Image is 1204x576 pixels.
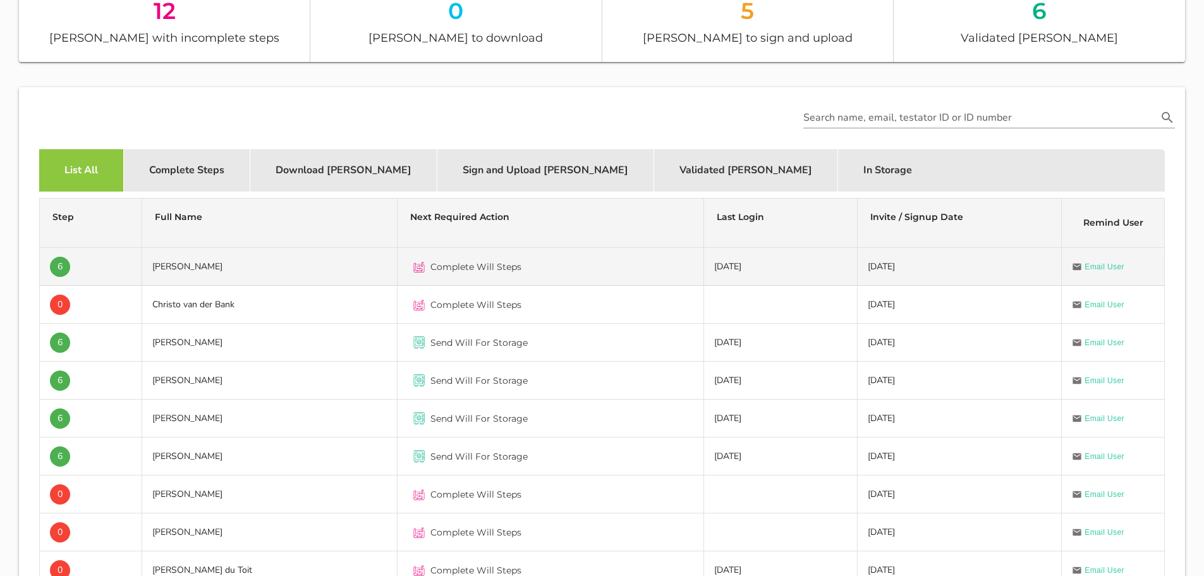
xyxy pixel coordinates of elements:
a: Email User [1072,374,1124,387]
span: Last Login [717,211,764,223]
td: [PERSON_NAME] [142,438,398,475]
a: Email User [1072,260,1124,273]
span: [DATE] [868,374,895,386]
span: [DATE] [868,298,895,310]
td: [DATE] [704,362,858,400]
span: [DATE] [868,336,895,348]
span: Remind User [1083,217,1143,228]
td: Christo van der Bank [142,286,398,324]
td: [PERSON_NAME] [142,400,398,438]
span: [DATE] [868,488,895,500]
span: 6 [58,408,63,429]
th: Next Required Action: Not sorted. Activate to sort ascending. [398,199,704,248]
span: Send Will For Storage [430,450,528,463]
div: In Storage [838,149,937,192]
div: [PERSON_NAME] with incomplete steps [19,28,310,47]
span: Step [52,211,74,223]
a: Email User [1072,488,1124,501]
span: [DATE] [868,526,895,538]
td: [DATE] [704,438,858,475]
span: Complete Will Steps [430,526,521,539]
span: Send Will For Storage [430,336,528,349]
td: [DATE] [704,248,858,286]
span: Email User [1085,526,1124,539]
span: Email User [1085,374,1124,387]
span: Invite / Signup Date [870,211,963,223]
a: Email User [1072,412,1124,425]
a: Email User [1072,450,1124,463]
span: Complete Will Steps [430,298,521,311]
span: 6 [58,371,63,391]
span: Full Name [155,211,202,223]
th: Step: Not sorted. Activate to sort ascending. [40,199,142,248]
span: Email User [1085,260,1124,273]
div: [PERSON_NAME] to sign and upload [602,28,893,47]
th: Last Login: Not sorted. Activate to sort ascending. [704,199,858,248]
td: [DATE] [704,324,858,362]
div: Complete Steps [124,149,250,192]
div: List All [39,149,124,192]
span: [DATE] [868,564,895,576]
span: [DATE] [868,260,895,273]
div: Sign and Upload [PERSON_NAME] [437,149,654,192]
span: Complete Will Steps [430,488,521,501]
span: Email User [1085,336,1124,349]
div: Validated [PERSON_NAME] [894,28,1185,47]
button: Search name, email, testator ID or ID number appended action [1156,109,1179,126]
td: [PERSON_NAME] [142,324,398,362]
td: [PERSON_NAME] [142,475,398,513]
th: Remind User [1062,199,1164,248]
div: Download [PERSON_NAME] [250,149,437,192]
span: Send Will For Storage [430,374,528,387]
a: Email User [1072,526,1124,539]
span: Email User [1085,298,1124,311]
span: [DATE] [868,412,895,424]
div: [PERSON_NAME] to download [310,28,601,47]
span: 0 [58,484,63,505]
th: Full Name: Not sorted. Activate to sort ascending. [142,199,398,248]
a: Email User [1072,298,1124,311]
span: 0 [58,295,63,315]
div: Validated [PERSON_NAME] [654,149,838,192]
span: Email User [1085,450,1124,463]
span: 6 [58,333,63,353]
td: [DATE] [704,400,858,438]
span: Next Required Action [410,211,509,223]
td: [PERSON_NAME] [142,362,398,400]
span: 6 [58,446,63,467]
span: 6 [58,257,63,277]
a: Email User [1072,336,1124,349]
span: Email User [1085,488,1124,501]
td: [PERSON_NAME] [142,248,398,286]
span: 0 [58,522,63,542]
span: [DATE] [868,450,895,462]
span: Email User [1085,412,1124,425]
td: [PERSON_NAME] [142,513,398,551]
th: Invite / Signup Date: Not sorted. Activate to sort ascending. [858,199,1062,248]
span: Complete Will Steps [430,260,521,273]
span: Send Will For Storage [430,412,528,425]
